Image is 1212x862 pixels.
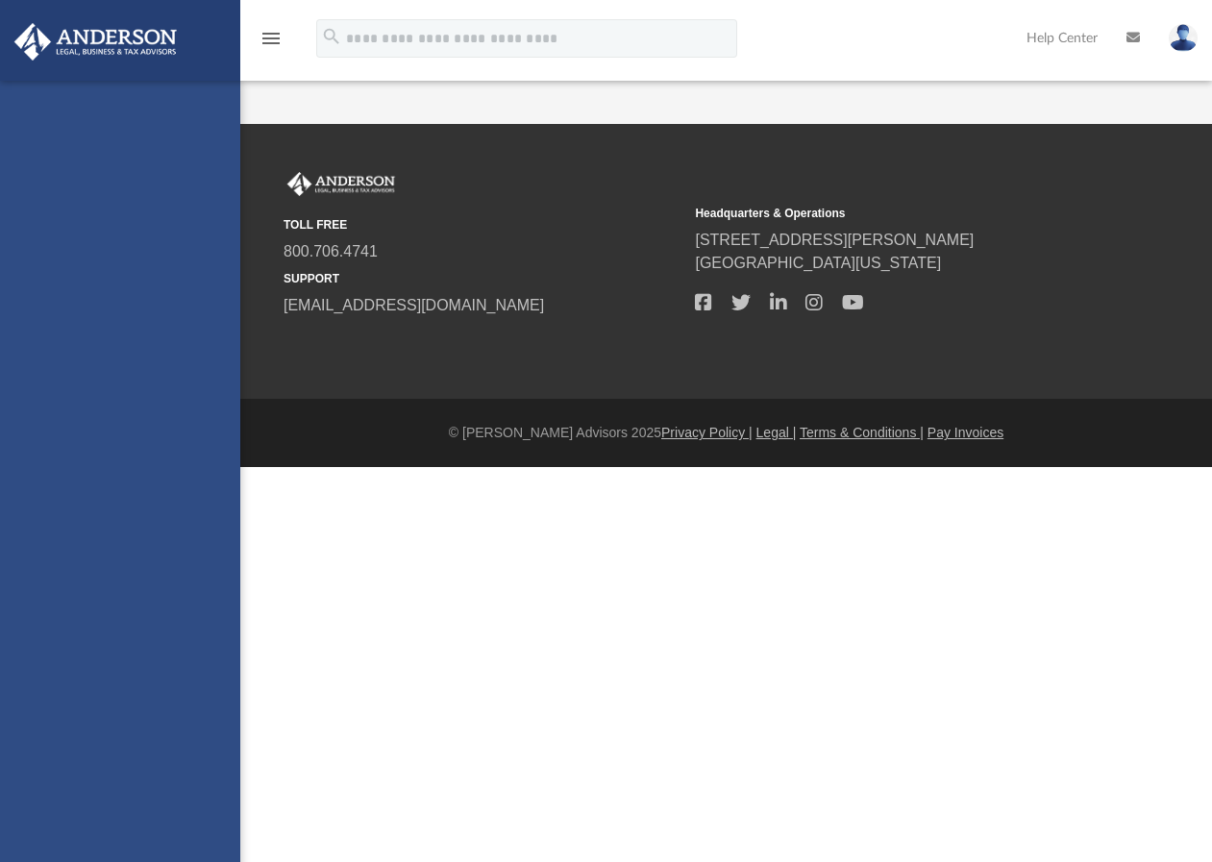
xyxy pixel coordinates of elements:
[284,172,399,197] img: Anderson Advisors Platinum Portal
[260,37,283,50] a: menu
[800,425,924,440] a: Terms & Conditions |
[695,232,974,248] a: [STREET_ADDRESS][PERSON_NAME]
[260,27,283,50] i: menu
[695,205,1093,222] small: Headquarters & Operations
[928,425,1003,440] a: Pay Invoices
[695,255,941,271] a: [GEOGRAPHIC_DATA][US_STATE]
[661,425,753,440] a: Privacy Policy |
[321,26,342,47] i: search
[284,270,681,287] small: SUPPORT
[240,423,1212,443] div: © [PERSON_NAME] Advisors 2025
[284,216,681,234] small: TOLL FREE
[1169,24,1198,52] img: User Pic
[284,297,544,313] a: [EMAIL_ADDRESS][DOMAIN_NAME]
[284,243,378,259] a: 800.706.4741
[9,23,183,61] img: Anderson Advisors Platinum Portal
[756,425,797,440] a: Legal |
